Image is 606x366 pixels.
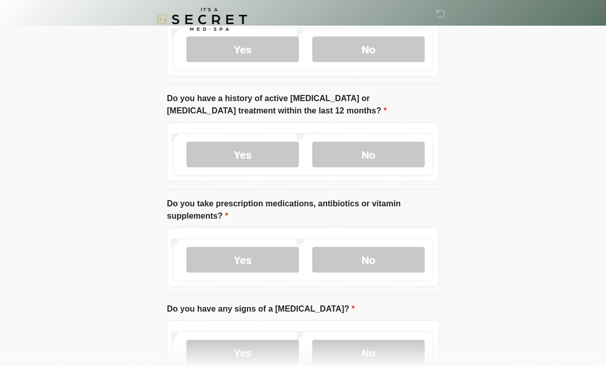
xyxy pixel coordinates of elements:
label: Yes [186,340,299,365]
label: No [312,36,425,62]
label: Do you take prescription medications, antibiotics or vitamin supplements? [167,198,439,222]
label: Do you have any signs of a [MEDICAL_DATA]? [167,303,355,315]
label: No [312,247,425,273]
img: It's A Secret Med Spa Logo [157,8,247,31]
label: Yes [186,142,299,167]
label: No [312,142,425,167]
label: Yes [186,247,299,273]
label: Do you have a history of active [MEDICAL_DATA] or [MEDICAL_DATA] treatment within the last 12 mon... [167,92,439,117]
label: No [312,340,425,365]
label: Yes [186,36,299,62]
